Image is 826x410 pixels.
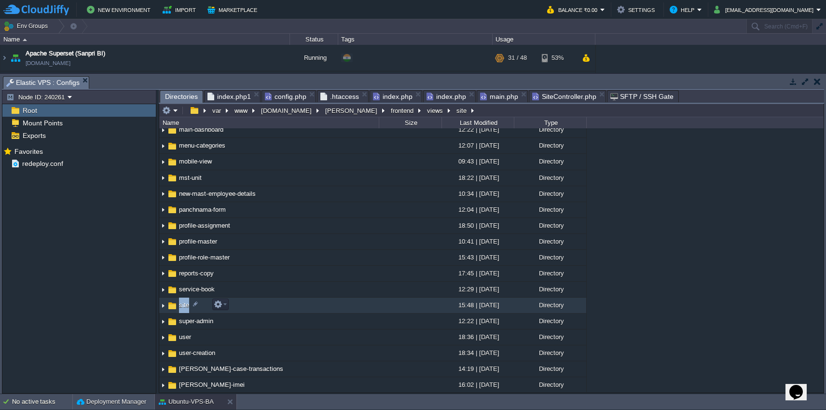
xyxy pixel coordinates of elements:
[441,122,514,137] div: 12:22 | [DATE]
[178,237,219,246] a: profile-master
[670,4,697,15] button: Help
[529,90,606,102] li: /var/www/sevarth.in.net/Yatharth/frontend/controllers/SiteController.php
[320,91,359,102] span: .htaccess
[167,285,178,295] img: AMDAwAAAACH5BAEAAAAALAAAAAABAAEAAAICRAEAOw==
[547,4,600,15] button: Balance ₹0.00
[159,362,167,377] img: AMDAwAAAACH5BAEAAAAALAAAAAABAAEAAAICRAEAOw==
[514,218,586,233] div: Directory
[514,329,586,344] div: Directory
[159,104,824,117] input: Click to enter the path
[178,333,193,341] a: user
[167,252,178,263] img: AMDAwAAAACH5BAEAAAAALAAAAAABAAEAAAICRAEAOw==
[514,345,586,360] div: Directory
[785,371,816,400] iframe: chat widget
[159,203,167,218] img: AMDAwAAAACH5BAEAAAAALAAAAAABAAEAAAICRAEAOw==
[477,90,528,102] li: /var/www/sevarth.in.net/Yatharth/frontend/config/main.php
[290,71,338,97] div: Stopped
[178,174,203,182] a: mst-unit
[514,122,586,137] div: Directory
[1,34,289,45] div: Name
[167,125,178,136] img: AMDAwAAAACH5BAEAAAAALAAAAAABAAEAAAICRAEAOw==
[532,91,596,102] span: SiteController.php
[515,117,586,128] div: Type
[441,266,514,281] div: 17:45 | [DATE]
[441,314,514,328] div: 12:22 | [DATE]
[441,154,514,169] div: 09:43 | [DATE]
[167,380,178,391] img: AMDAwAAAACH5BAEAAAAALAAAAAABAAEAAAICRAEAOw==
[13,147,44,156] span: Favorites
[514,138,586,153] div: Directory
[178,381,246,389] span: [PERSON_NAME]-imei
[441,345,514,360] div: 18:34 | [DATE]
[178,317,215,325] span: super-admin
[514,377,586,392] div: Directory
[178,221,232,230] a: profile-assignment
[514,361,586,376] div: Directory
[165,91,198,103] span: Directories
[159,123,167,137] img: AMDAwAAAACH5BAEAAAAALAAAAAABAAEAAAICRAEAOw==
[20,159,65,168] span: redeploy.conf
[159,346,167,361] img: AMDAwAAAACH5BAEAAAAALAAAAAABAAEAAAICRAEAOw==
[9,45,22,71] img: AMDAwAAAACH5BAEAAAAALAAAAAABAAEAAAICRAEAOw==
[441,282,514,297] div: 12:29 | [DATE]
[159,314,167,329] img: AMDAwAAAACH5BAEAAAAALAAAAAABAAEAAAICRAEAOw==
[178,269,215,277] a: reports-copy
[178,157,213,165] a: mobile-view
[617,4,658,15] button: Settings
[6,93,68,101] button: Node ID: 240261
[3,4,69,16] img: CloudJiffy
[178,190,257,198] span: new-mast-employee-details
[167,316,178,327] img: AMDAwAAAACH5BAEAAAAALAAAAAABAAEAAAICRAEAOw==
[514,282,586,297] div: Directory
[167,220,178,231] img: AMDAwAAAACH5BAEAAAAALAAAAAABAAEAAAICRAEAOw==
[26,58,70,68] a: [DOMAIN_NAME]
[441,329,514,344] div: 18:36 | [DATE]
[167,301,178,311] img: AMDAwAAAACH5BAEAAAAALAAAAAABAAEAAAICRAEAOw==
[260,106,314,115] button: [DOMAIN_NAME]
[178,365,285,373] span: [PERSON_NAME]-case-transactions
[159,234,167,249] img: AMDAwAAAACH5BAEAAAAALAAAAAABAAEAAAICRAEAOw==
[159,250,167,265] img: AMDAwAAAACH5BAEAAAAALAAAAAABAAEAAAICRAEAOw==
[6,77,80,89] span: Elastic VPS : Configs
[163,4,199,15] button: Import
[178,349,217,357] a: user-creation
[441,377,514,392] div: 16:02 | [DATE]
[370,90,422,102] li: /var/www/sevarth.in.net/Yatharth/frontend/web/hrms_webservices/index.php
[159,171,167,186] img: AMDAwAAAACH5BAEAAAAALAAAAAABAAEAAAICRAEAOw==
[441,298,514,313] div: 15:48 | [DATE]
[159,219,167,233] img: AMDAwAAAACH5BAEAAAAALAAAAAABAAEAAAICRAEAOw==
[178,125,225,134] span: main-dashboard
[441,186,514,201] div: 10:34 | [DATE]
[178,141,227,150] a: menu-categories
[167,364,178,375] img: AMDAwAAAACH5BAEAAAAALAAAAAABAAEAAAICRAEAOw==
[167,348,178,359] img: AMDAwAAAACH5BAEAAAAALAAAAAABAAEAAAICRAEAOw==
[233,106,250,115] button: www
[167,205,178,215] img: AMDAwAAAACH5BAEAAAAALAAAAAABAAEAAAICRAEAOw==
[493,34,595,45] div: Usage
[13,148,44,155] a: Favorites
[159,397,214,407] button: Ubuntu-VPS-BA
[178,205,227,214] a: panchnama-form
[159,138,167,153] img: AMDAwAAAACH5BAEAAAAALAAAAAABAAEAAAICRAEAOw==
[159,378,167,393] img: AMDAwAAAACH5BAEAAAAALAAAAAABAAEAAAICRAEAOw==
[178,253,231,261] a: profile-role-master
[178,301,191,309] a: site
[514,250,586,265] div: Directory
[160,117,379,128] div: Name
[26,49,105,58] span: Apache Superset (Sanpri BI)
[167,157,178,167] img: AMDAwAAAACH5BAEAAAAALAAAAAABAAEAAAICRAEAOw==
[380,117,441,128] div: Size
[23,39,27,41] img: AMDAwAAAACH5BAEAAAAALAAAAAABAAEAAAICRAEAOw==
[77,397,146,407] button: Deployment Manager
[0,71,8,97] img: AMDAwAAAACH5BAEAAAAALAAAAAABAAEAAAICRAEAOw==
[21,106,39,115] a: Root
[324,106,380,115] button: [PERSON_NAME]
[442,117,514,128] div: Last Modified
[207,4,260,15] button: Marketplace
